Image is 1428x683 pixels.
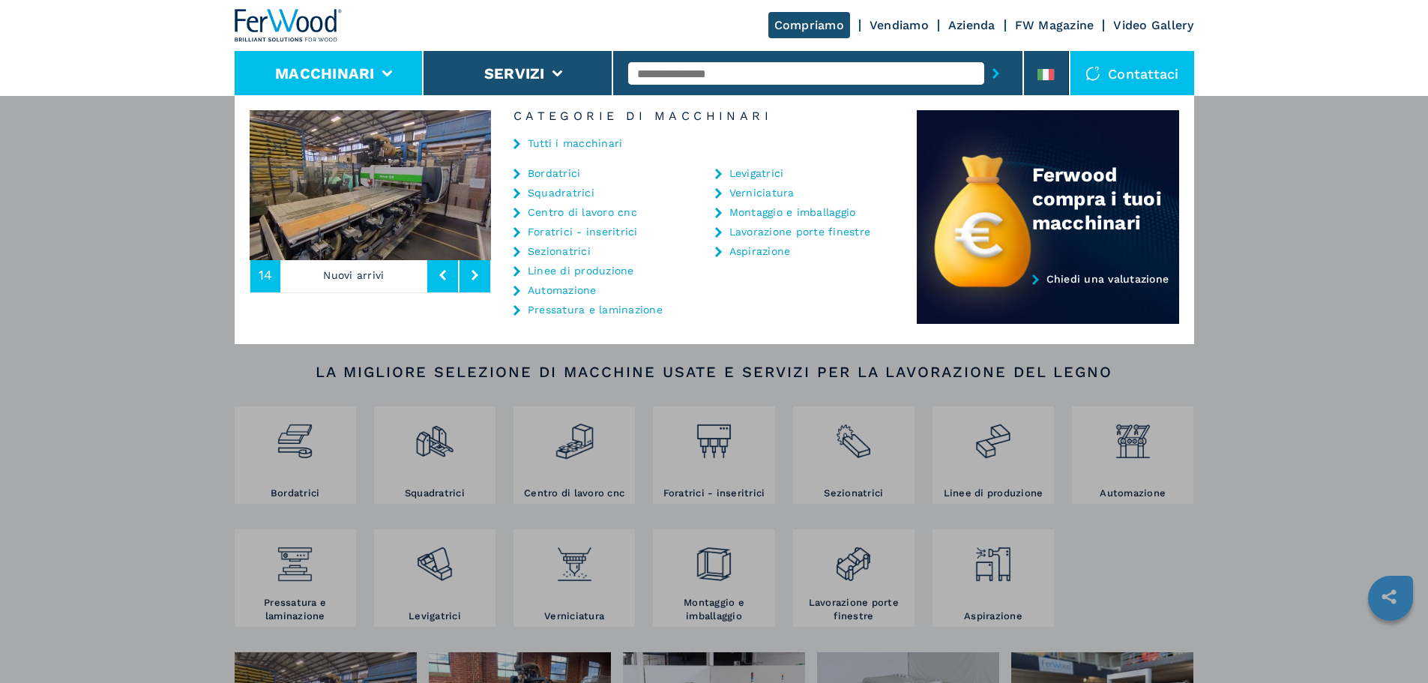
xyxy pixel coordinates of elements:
a: Verniciatura [729,187,795,198]
button: submit-button [984,56,1007,91]
a: Azienda [948,18,995,32]
img: Ferwood [235,9,343,42]
a: Compriamo [768,12,850,38]
a: Sezionatrici [528,246,591,256]
a: Lavorazione porte finestre [729,226,871,237]
a: Pressatura e laminazione [528,304,663,315]
a: Linee di produzione [528,265,634,276]
a: Foratrici - inseritrici [528,226,638,237]
p: Nuovi arrivi [280,258,427,292]
a: Vendiamo [870,18,929,32]
h6: Categorie di Macchinari [491,110,917,122]
a: Squadratrici [528,187,594,198]
a: FW Magazine [1015,18,1094,32]
div: Contattaci [1070,51,1194,96]
a: Aspirazione [729,246,791,256]
span: 14 [259,268,273,282]
button: Servizi [484,64,545,82]
button: Macchinari [275,64,375,82]
a: Centro di lavoro cnc [528,207,637,217]
a: Bordatrici [528,168,581,178]
img: image [491,110,732,260]
a: Tutti i macchinari [528,138,623,148]
a: Automazione [528,285,597,295]
div: Ferwood compra i tuoi macchinari [1032,163,1179,235]
a: Video Gallery [1113,18,1193,32]
a: Montaggio e imballaggio [729,207,856,217]
img: Contattaci [1085,66,1100,81]
img: image [250,110,491,260]
a: Levigatrici [729,168,784,178]
a: Chiedi una valutazione [917,273,1179,325]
